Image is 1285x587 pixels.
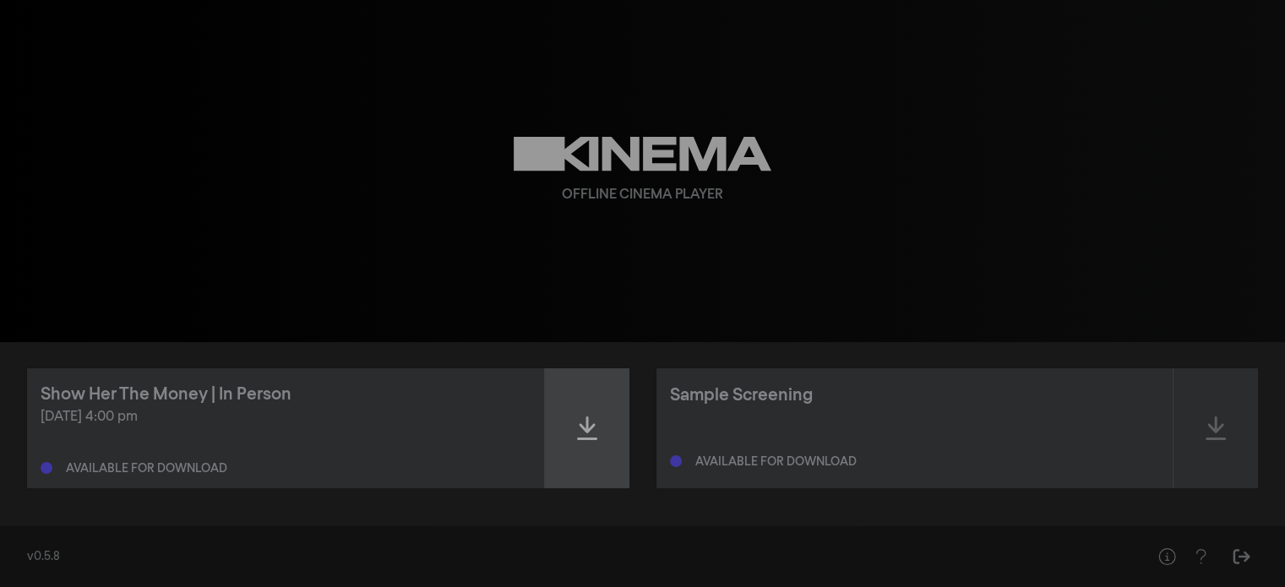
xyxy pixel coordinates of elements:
[1150,540,1184,573] button: Help
[41,407,531,427] div: [DATE] 4:00 pm
[1224,540,1258,573] button: Sign Out
[66,463,227,475] div: Available for download
[670,383,813,408] div: Sample Screening
[1184,540,1217,573] button: Help
[27,548,1116,566] div: v0.5.8
[41,382,291,407] div: Show Her The Money | In Person
[695,456,857,468] div: Available for download
[562,185,723,205] div: Offline Cinema Player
